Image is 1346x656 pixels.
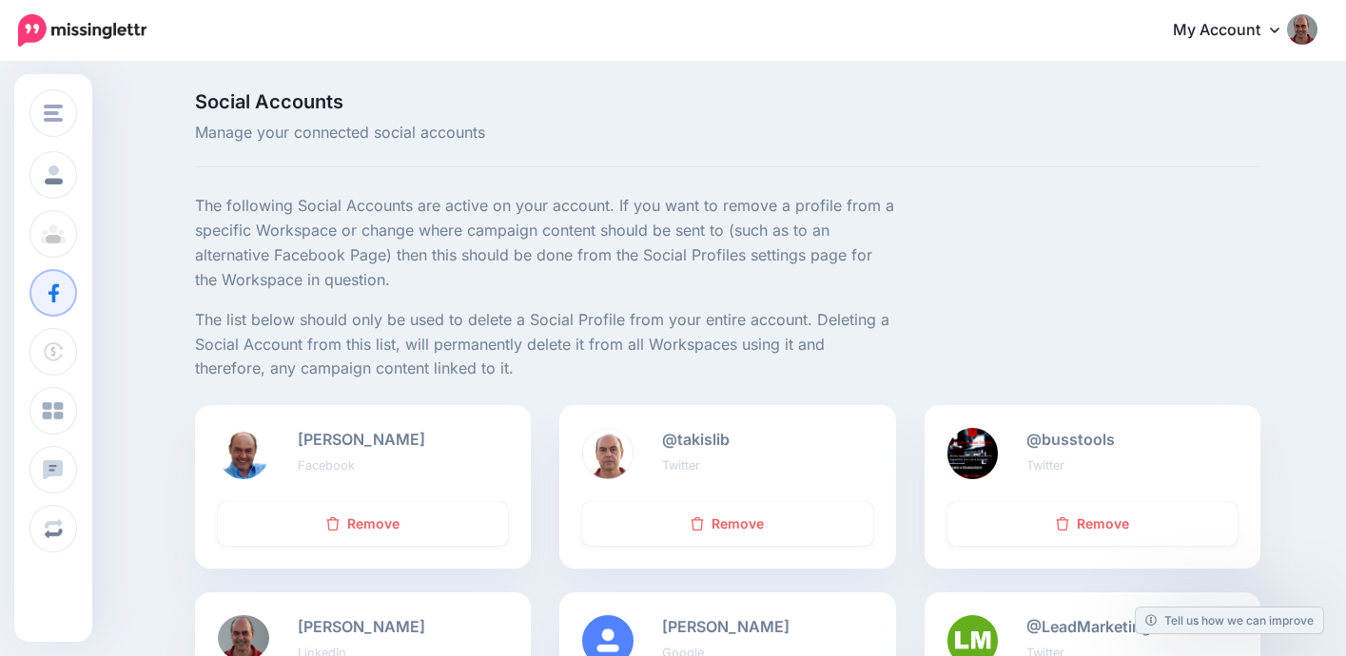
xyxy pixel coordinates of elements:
p: The list below should only be used to delete a Social Profile from your entire account. Deleting ... [195,308,896,382]
img: aVkCXsvB-9707.jpg [582,428,634,479]
span: Social Accounts [195,92,896,111]
img: menu.png [44,105,63,122]
a: Tell us how we can improve [1136,608,1323,633]
b: [PERSON_NAME] [662,617,790,636]
img: picture-9111.png [218,428,269,479]
b: [PERSON_NAME] [298,617,425,636]
img: Missinglettr [18,14,146,47]
b: @LeadMarketing3 [1026,617,1161,636]
span: Manage your connected social accounts [195,121,896,145]
p: The following Social Accounts are active on your account. If you want to remove a profile from a ... [195,194,896,293]
a: My Account [1154,8,1317,54]
small: Twitter [1026,458,1064,473]
a: Remove [582,502,872,546]
small: Twitter [662,458,700,473]
small: Facebook [298,458,355,473]
a: Remove [947,502,1238,546]
b: @busstools [1026,430,1115,449]
b: @takislib [662,430,730,449]
img: jf6PdG4D-9708.jpg [947,428,999,479]
a: Remove [218,502,508,546]
b: [PERSON_NAME] [298,430,425,449]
